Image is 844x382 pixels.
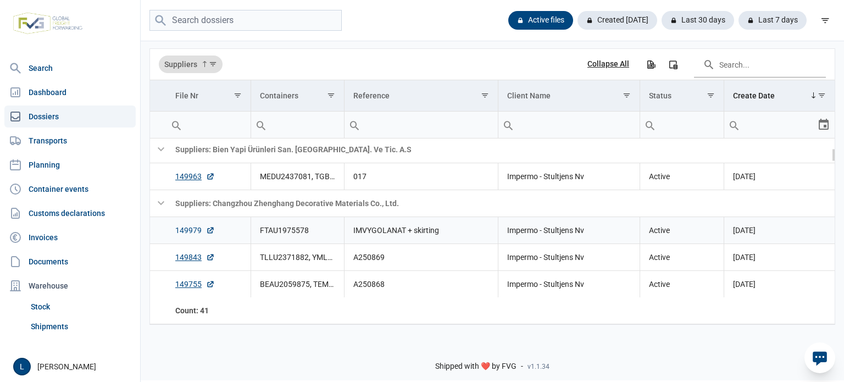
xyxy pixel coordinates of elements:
[4,226,136,248] a: Invoices
[251,112,344,138] input: Filter cell
[150,49,835,324] div: Data grid with 68 rows and 7 columns
[175,91,198,100] div: File Nr
[166,136,835,163] td: Suppliers: Bien Yapi Ürünleri San. [GEOGRAPHIC_DATA]. Ve Tic. A.S
[150,190,166,217] td: Collapse
[640,112,660,138] div: Search box
[13,358,31,375] button: L
[353,91,390,100] div: Reference
[251,217,344,243] td: FTAU1975578
[251,163,344,190] td: MEDU2437081, TGBU3804203
[166,112,251,139] td: Filter cell
[251,243,344,270] td: TLLU2371882, YMLU3452121, YMLU3597383
[234,91,242,99] span: Show filter options for column 'File Nr'
[640,270,724,297] td: Active
[641,54,660,74] div: Export all data to Excel
[4,57,136,79] a: Search
[149,10,342,31] input: Search dossiers
[640,217,724,243] td: Active
[733,91,775,100] div: Create Date
[344,270,498,297] td: A250868
[345,112,498,138] input: Filter cell
[251,80,344,112] td: Column Containers
[481,91,489,99] span: Show filter options for column 'Reference'
[4,275,136,297] div: Warehouse
[345,112,364,138] div: Search box
[498,112,518,138] div: Search box
[507,91,551,100] div: Client Name
[26,317,136,336] a: Shipments
[251,112,271,138] div: Search box
[150,136,166,163] td: Collapse
[724,80,835,112] td: Column Create Date
[251,270,344,297] td: BEAU2059875, TEMU4928003
[209,60,217,68] span: Show filter options for column 'Suppliers'
[175,171,215,182] a: 149963
[4,178,136,200] a: Container events
[498,112,640,139] td: Filter cell
[623,91,631,99] span: Show filter options for column 'Client Name'
[733,253,756,262] span: [DATE]
[175,252,215,263] a: 149843
[4,130,136,152] a: Transports
[640,243,724,270] td: Active
[159,49,826,80] div: Data grid toolbar
[344,243,498,270] td: A250869
[344,163,498,190] td: 017
[344,217,498,243] td: IMVYGOLANAT + skirting
[640,163,724,190] td: Active
[733,172,756,181] span: [DATE]
[707,91,715,99] span: Show filter options for column 'Status'
[498,80,640,112] td: Column Client Name
[663,54,683,74] div: Column Chooser
[498,243,640,270] td: Impermo - Stultjens Nv
[498,112,640,138] input: Filter cell
[166,80,251,112] td: Column File Nr
[733,280,756,289] span: [DATE]
[9,8,87,38] img: FVG - Global freight forwarding
[578,11,657,30] div: Created [DATE]
[13,358,134,375] div: [PERSON_NAME]
[815,10,835,30] div: filter
[724,112,817,138] input: Filter cell
[587,59,629,69] div: Collapse All
[327,91,335,99] span: Show filter options for column 'Containers'
[521,362,523,372] span: -
[159,56,223,73] div: Suppliers
[344,112,498,139] td: Filter cell
[166,190,835,217] td: Suppliers: Changzhou Zhenghang Decorative Materials Co., Ltd.
[640,80,724,112] td: Column Status
[260,91,298,100] div: Containers
[817,112,830,138] div: Select
[175,279,215,290] a: 149755
[733,226,756,235] span: [DATE]
[175,305,242,316] div: File Nr Count: 41
[498,217,640,243] td: Impermo - Stultjens Nv
[724,112,835,139] td: Filter cell
[508,11,573,30] div: Active files
[4,106,136,128] a: Dossiers
[694,51,826,77] input: Search in the data grid
[435,362,517,372] span: Shipped with ❤️ by FVG
[724,112,744,138] div: Search box
[166,112,186,138] div: Search box
[738,11,807,30] div: Last 7 days
[344,80,498,112] td: Column Reference
[640,112,724,139] td: Filter cell
[4,154,136,176] a: Planning
[4,251,136,273] a: Documents
[649,91,671,100] div: Status
[251,112,344,139] td: Filter cell
[818,91,826,99] span: Show filter options for column 'Create Date'
[4,81,136,103] a: Dashboard
[26,297,136,317] a: Stock
[498,163,640,190] td: Impermo - Stultjens Nv
[166,112,251,138] input: Filter cell
[4,202,136,224] a: Customs declarations
[640,112,724,138] input: Filter cell
[498,270,640,297] td: Impermo - Stultjens Nv
[175,225,215,236] a: 149979
[662,11,734,30] div: Last 30 days
[527,362,549,371] span: v1.1.34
